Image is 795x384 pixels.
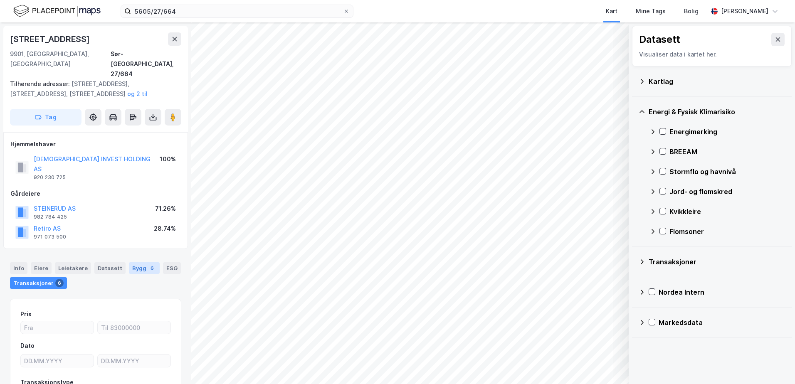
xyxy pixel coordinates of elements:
[163,262,181,274] div: ESG
[606,6,617,16] div: Kart
[659,318,785,327] div: Markedsdata
[721,6,768,16] div: [PERSON_NAME]
[20,309,32,319] div: Pris
[649,257,785,267] div: Transaksjoner
[111,49,181,79] div: Sør-[GEOGRAPHIC_DATA], 27/664
[10,80,72,87] span: Tilhørende adresser:
[34,214,67,220] div: 982 784 425
[55,279,64,287] div: 6
[669,207,785,217] div: Kvikkleire
[94,262,126,274] div: Datasett
[636,6,666,16] div: Mine Tags
[10,79,175,99] div: [STREET_ADDRESS], [STREET_ADDRESS], [STREET_ADDRESS]
[154,224,176,234] div: 28.74%
[13,4,101,18] img: logo.f888ab2527a4732fd821a326f86c7f29.svg
[34,174,66,181] div: 920 230 725
[55,262,91,274] div: Leietakere
[669,167,785,177] div: Stormflo og havnivå
[20,341,35,351] div: Dato
[155,204,176,214] div: 71.26%
[21,354,94,367] input: DD.MM.YYYY
[34,234,66,240] div: 971 073 500
[21,321,94,334] input: Fra
[129,262,160,274] div: Bygg
[669,226,785,236] div: Flomsoner
[684,6,699,16] div: Bolig
[659,287,785,297] div: Nordea Intern
[10,49,111,79] div: 9901, [GEOGRAPHIC_DATA], [GEOGRAPHIC_DATA]
[639,49,785,59] div: Visualiser data i kartet her.
[10,262,27,274] div: Info
[10,109,81,126] button: Tag
[10,189,181,199] div: Gårdeiere
[669,147,785,157] div: BREEAM
[131,5,343,17] input: Søk på adresse, matrikkel, gårdeiere, leietakere eller personer
[148,264,156,272] div: 6
[160,154,176,164] div: 100%
[98,321,170,334] input: Til 83000000
[639,33,680,46] div: Datasett
[10,139,181,149] div: Hjemmelshaver
[753,344,795,384] iframe: Chat Widget
[10,32,91,46] div: [STREET_ADDRESS]
[649,107,785,117] div: Energi & Fysisk Klimarisiko
[98,354,170,367] input: DD.MM.YYYY
[669,127,785,137] div: Energimerking
[10,277,67,289] div: Transaksjoner
[31,262,52,274] div: Eiere
[669,187,785,197] div: Jord- og flomskred
[649,76,785,86] div: Kartlag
